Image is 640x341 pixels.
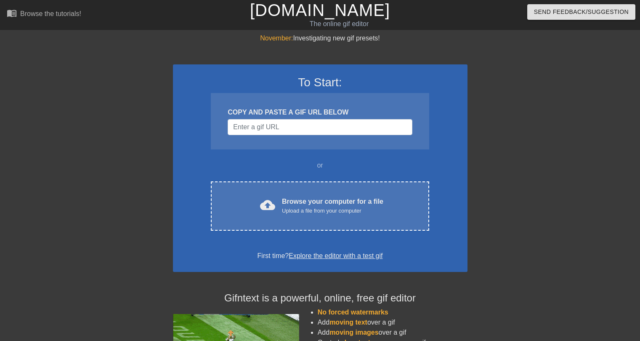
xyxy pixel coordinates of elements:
a: [DOMAIN_NAME] [250,1,390,19]
div: The online gif editor [218,19,461,29]
span: cloud_upload [260,197,275,213]
span: moving images [329,329,378,336]
li: Add over a gif [318,328,467,338]
div: Browse your computer for a file [282,197,383,215]
button: Send Feedback/Suggestion [527,4,635,20]
div: COPY AND PASTE A GIF URL BELOW [228,107,412,117]
div: Investigating new gif presets! [173,33,467,43]
div: First time? [184,251,457,261]
div: or [195,160,446,170]
span: menu_book [7,8,17,18]
h3: To Start: [184,75,457,90]
div: Upload a file from your computer [282,207,383,215]
span: November: [260,35,293,42]
li: Add over a gif [318,317,467,328]
input: Username [228,119,412,135]
span: Send Feedback/Suggestion [534,7,629,17]
a: Explore the editor with a test gif [289,252,382,259]
span: moving text [329,319,367,326]
span: No forced watermarks [318,309,388,316]
a: Browse the tutorials! [7,8,81,21]
div: Browse the tutorials! [20,10,81,17]
h4: Gifntext is a powerful, online, free gif editor [173,292,467,304]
